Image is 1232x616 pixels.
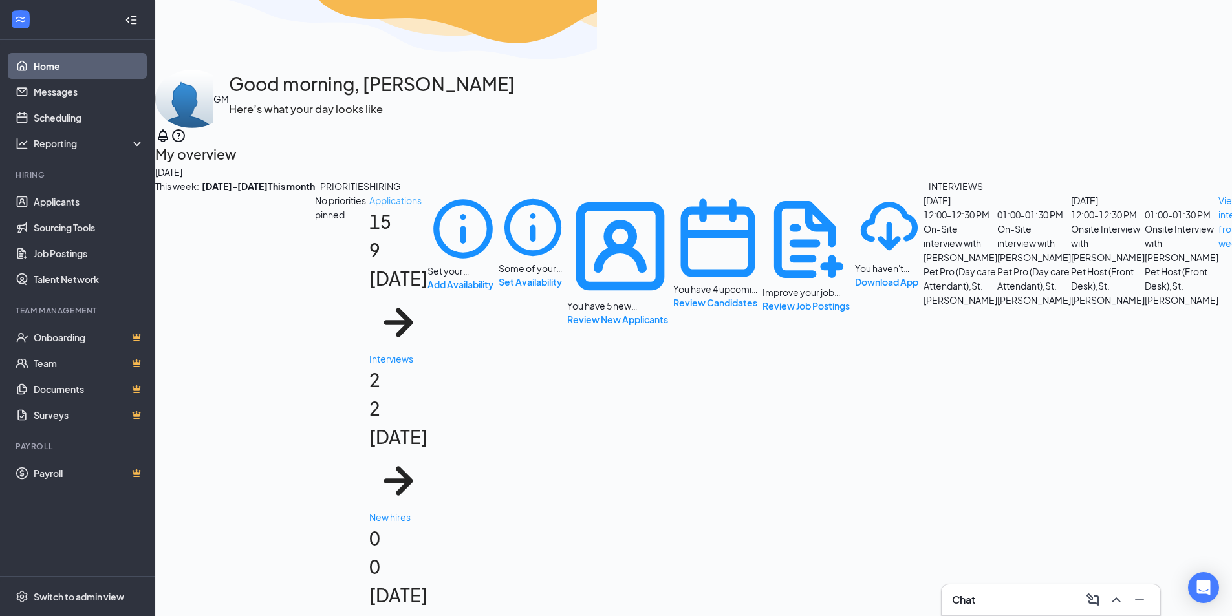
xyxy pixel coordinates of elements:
svg: DocumentAdd [762,193,855,286]
a: Home [34,53,144,79]
div: INTERVIEWS [929,179,983,193]
svg: Settings [16,590,28,603]
svg: ArrowRight [369,293,427,352]
svg: Download [855,193,924,262]
button: Review New Applicants [567,312,668,326]
a: Scheduling [34,105,144,131]
svg: QuestionInfo [171,128,186,143]
div: Team Management [16,305,142,316]
a: PayrollCrown [34,460,144,486]
div: Set your scheduling availability to ensure interviews can be set up [427,193,499,292]
svg: ComposeMessage [1085,592,1101,608]
div: Interviews [369,352,427,366]
div: Improve your job posting visibility [762,286,855,299]
svg: Collapse [125,14,138,27]
div: On-Site interview with [PERSON_NAME] [924,222,997,264]
div: Hiring [16,169,142,180]
div: 12:00 - 12:30 PM [924,207,997,222]
svg: Analysis [16,137,28,150]
div: New hires [369,510,427,524]
div: 01:00 - 01:30 PM [1145,207,1218,222]
b: [DATE] - [DATE] [202,179,268,193]
a: SurveysCrown [34,402,144,428]
div: Pet Pro (Day care Attendant) , St. [PERSON_NAME] [997,264,1071,307]
svg: ArrowRight [369,452,427,510]
svg: ChevronUp [1108,592,1124,608]
div: You have 5 new applicants [567,193,673,326]
div: HIRING [369,179,401,193]
svg: CalendarNew [673,193,762,282]
a: Job Postings [34,240,144,266]
div: Reporting [34,137,145,150]
button: Add Availability [427,277,493,292]
button: ChevronUp [1106,589,1127,610]
div: This week : [155,179,268,193]
svg: Minimize [1132,592,1147,608]
div: Pet Pro (Day care Attendant) , St. [PERSON_NAME] [924,264,997,307]
svg: Info [499,193,567,262]
a: Applicants [34,189,144,215]
div: Onsite Interview with [PERSON_NAME] [1071,222,1145,264]
b: This month [268,179,315,193]
div: Applications [369,193,427,207]
div: Payroll [16,441,142,452]
div: No priorities pinned. [315,193,369,222]
div: Some of your managers have not set their interview availability yet [499,193,567,289]
div: 9 [DATE] [369,236,427,293]
a: Applications159 [DATE]ArrowRight [369,193,427,352]
svg: Info [427,193,499,264]
button: ComposeMessage [1083,589,1103,610]
button: Download App [855,275,918,289]
div: You haven't tried out our mobile app. Download and try the mobile app here... [855,193,924,289]
div: Set your scheduling availability to ensure interviews can be set up [427,264,499,277]
div: 01:00 - 01:30 PM [997,207,1071,222]
button: Review Job Postings [762,299,850,313]
h1: 2 [369,366,427,510]
div: You haven't tried out our mobile app. Download and try the mobile app here... [855,262,924,275]
a: DocumentsCrown [34,376,144,402]
a: Talent Network [34,266,144,292]
div: Pet Host (Front Desk) , St. [PERSON_NAME] [1145,264,1218,307]
h3: Chat [952,593,975,607]
div: Open Intercom Messenger [1188,572,1219,603]
a: TeamCrown [34,350,144,376]
div: You have 4 upcoming interviews [673,282,762,295]
h1: 15 [369,207,427,352]
div: GM [213,92,229,106]
div: [DATE] [924,193,1071,207]
svg: UserEntity [567,193,673,299]
div: On-Site interview with [PERSON_NAME] [997,222,1071,264]
div: Some of your managers have not set their interview availability yet [499,262,567,275]
button: Review Candidates [673,295,757,310]
a: Interviews22 [DATE]ArrowRight [369,352,427,510]
div: 2 [DATE] [369,394,427,451]
div: You have 5 new applicants [567,299,673,312]
svg: WorkstreamLogo [14,13,27,26]
a: Messages [34,79,144,105]
div: PRIORITIES [320,179,369,193]
a: OnboardingCrown [34,324,144,350]
div: Improve your job posting visibility [762,193,855,313]
div: Onsite Interview with [PERSON_NAME] [1145,222,1218,264]
div: Pet Host (Front Desk) , St. [PERSON_NAME] [1071,264,1145,307]
div: You have 4 upcoming interviews [673,193,762,310]
h1: Good morning, [PERSON_NAME] [229,70,515,98]
div: 0 [DATE] [369,553,427,610]
a: Sourcing Tools [34,215,144,240]
svg: Notifications [155,128,171,143]
div: 12:00 - 12:30 PM [1071,207,1145,222]
button: Minimize [1129,589,1150,610]
div: Switch to admin view [34,590,124,603]
h3: Here’s what your day looks like [229,101,515,118]
button: Set Availability [499,275,562,289]
div: [DATE] [1071,193,1218,207]
img: Norman Smith [155,70,213,128]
